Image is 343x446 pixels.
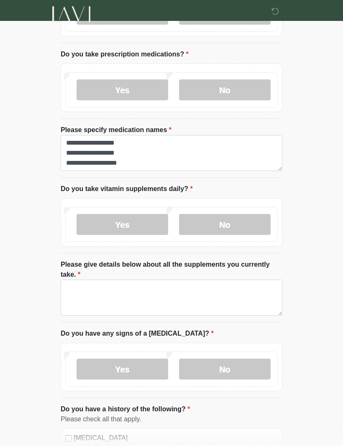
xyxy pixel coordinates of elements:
[61,260,282,280] label: Please give details below about all the supplements you currently take.
[61,414,282,424] div: Please check all that apply.
[61,125,171,135] label: Please specify medication names
[61,49,189,59] label: Do you take prescription medications?
[77,214,168,235] label: Yes
[61,404,190,414] label: Do you have a history of the following?
[77,359,168,380] label: Yes
[77,79,168,100] label: Yes
[61,329,214,339] label: Do you have any signs of a [MEDICAL_DATA]?
[52,6,90,22] img: Lavi Aesthetics Logo
[61,184,193,194] label: Do you take vitamin supplements daily?
[179,214,271,235] label: No
[179,359,271,380] label: No
[65,435,72,442] input: [MEDICAL_DATA]
[179,79,271,100] label: No
[74,433,278,443] label: [MEDICAL_DATA]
